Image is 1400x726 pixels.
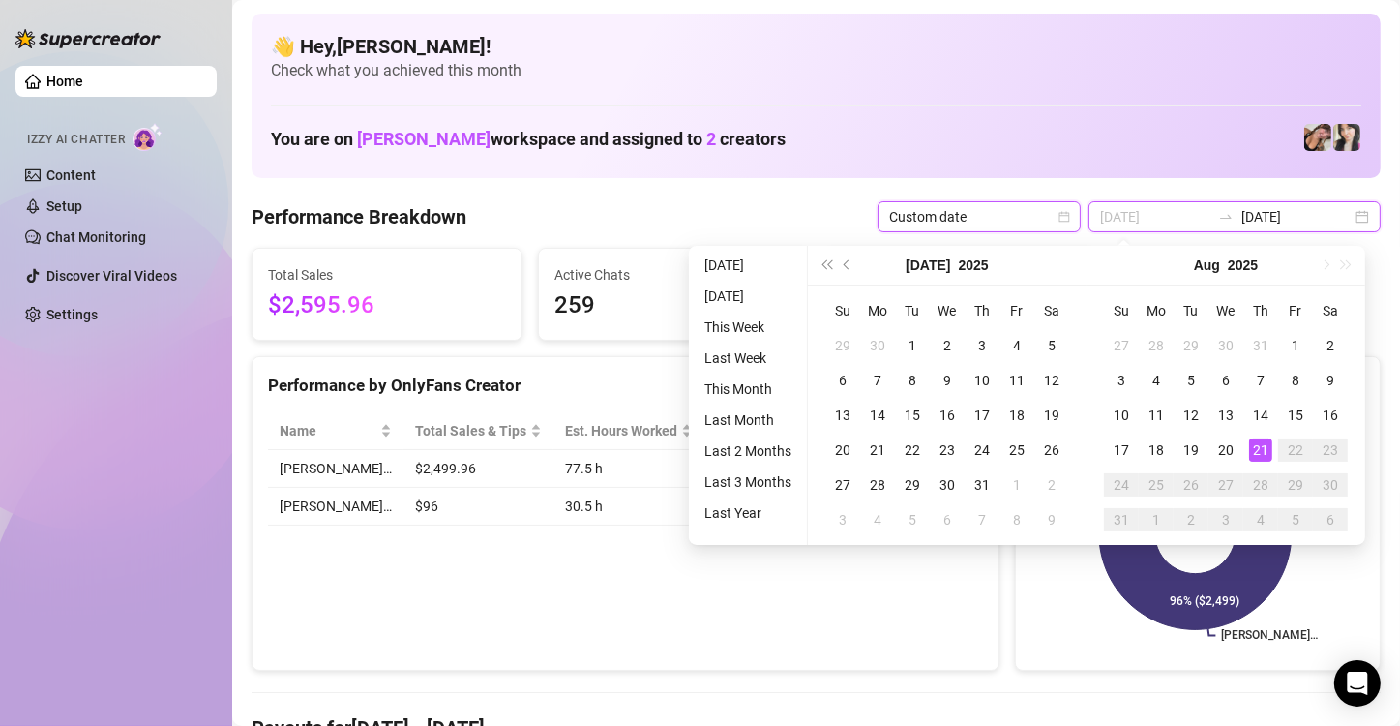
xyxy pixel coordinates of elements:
[970,369,994,392] div: 10
[1139,293,1174,328] th: Mo
[697,470,799,494] li: Last 3 Months
[280,420,376,441] span: Name
[1218,209,1234,225] span: swap-right
[46,229,146,245] a: Chat Monitoring
[1179,439,1203,462] div: 19
[1249,508,1272,531] div: 4
[970,439,994,462] div: 24
[866,334,889,357] div: 30
[1214,473,1237,497] div: 27
[268,450,403,488] td: [PERSON_NAME]…
[1005,369,1028,392] div: 11
[825,363,860,398] td: 2025-07-06
[1104,328,1139,363] td: 2025-07-27
[1249,439,1272,462] div: 21
[895,398,930,433] td: 2025-07-15
[1005,439,1028,462] div: 25
[965,433,999,468] td: 2025-07-24
[970,404,994,427] div: 17
[999,293,1034,328] th: Fr
[866,404,889,427] div: 14
[1208,433,1243,468] td: 2025-08-20
[1319,439,1342,462] div: 23
[271,129,786,150] h1: You are on workspace and assigned to creators
[554,287,792,324] span: 259
[901,369,924,392] div: 8
[1313,502,1348,537] td: 2025-09-06
[970,508,994,531] div: 7
[403,450,553,488] td: $2,499.96
[46,167,96,183] a: Content
[965,293,999,328] th: Th
[895,363,930,398] td: 2025-07-08
[1284,334,1307,357] div: 1
[268,488,403,526] td: [PERSON_NAME]…
[1208,328,1243,363] td: 2025-07-30
[936,439,959,462] div: 23
[906,246,950,285] button: Choose a month
[1145,369,1168,392] div: 4
[860,433,895,468] td: 2025-07-21
[1040,473,1063,497] div: 2
[1104,433,1139,468] td: 2025-08-17
[901,334,924,357] div: 1
[895,293,930,328] th: Tu
[965,398,999,433] td: 2025-07-17
[825,398,860,433] td: 2025-07-13
[1278,398,1313,433] td: 2025-08-15
[46,268,177,284] a: Discover Viral Videos
[1284,473,1307,497] div: 29
[1034,398,1069,433] td: 2025-07-19
[831,369,854,392] div: 6
[965,328,999,363] td: 2025-07-03
[837,246,858,285] button: Previous month (PageUp)
[1313,328,1348,363] td: 2025-08-02
[697,347,799,370] li: Last Week
[999,328,1034,363] td: 2025-07-04
[1243,328,1278,363] td: 2025-07-31
[1243,433,1278,468] td: 2025-08-21
[46,307,98,322] a: Settings
[1313,433,1348,468] td: 2025-08-23
[1174,468,1208,502] td: 2025-08-26
[1214,404,1237,427] div: 13
[1040,404,1063,427] div: 19
[860,363,895,398] td: 2025-07-07
[1313,363,1348,398] td: 2025-08-09
[1208,363,1243,398] td: 2025-08-06
[271,60,1361,81] span: Check what you achieved this month
[1179,404,1203,427] div: 12
[1194,246,1220,285] button: Choose a month
[831,508,854,531] div: 3
[1214,369,1237,392] div: 6
[1179,508,1203,531] div: 2
[999,433,1034,468] td: 2025-07-25
[901,473,924,497] div: 29
[895,328,930,363] td: 2025-07-01
[1319,473,1342,497] div: 30
[1110,508,1133,531] div: 31
[1278,433,1313,468] td: 2025-08-22
[1139,398,1174,433] td: 2025-08-11
[1034,328,1069,363] td: 2025-07-05
[1284,508,1307,531] div: 5
[1174,398,1208,433] td: 2025-08-12
[1034,502,1069,537] td: 2025-08-09
[1243,293,1278,328] th: Th
[1139,328,1174,363] td: 2025-07-28
[1104,398,1139,433] td: 2025-08-10
[895,433,930,468] td: 2025-07-22
[1040,508,1063,531] div: 9
[1174,328,1208,363] td: 2025-07-29
[895,468,930,502] td: 2025-07-29
[403,412,553,450] th: Total Sales & Tips
[930,468,965,502] td: 2025-07-30
[895,502,930,537] td: 2025-08-05
[936,334,959,357] div: 2
[999,363,1034,398] td: 2025-07-11
[1278,293,1313,328] th: Fr
[860,293,895,328] th: Mo
[1208,398,1243,433] td: 2025-08-13
[1139,468,1174,502] td: 2025-08-25
[1284,404,1307,427] div: 15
